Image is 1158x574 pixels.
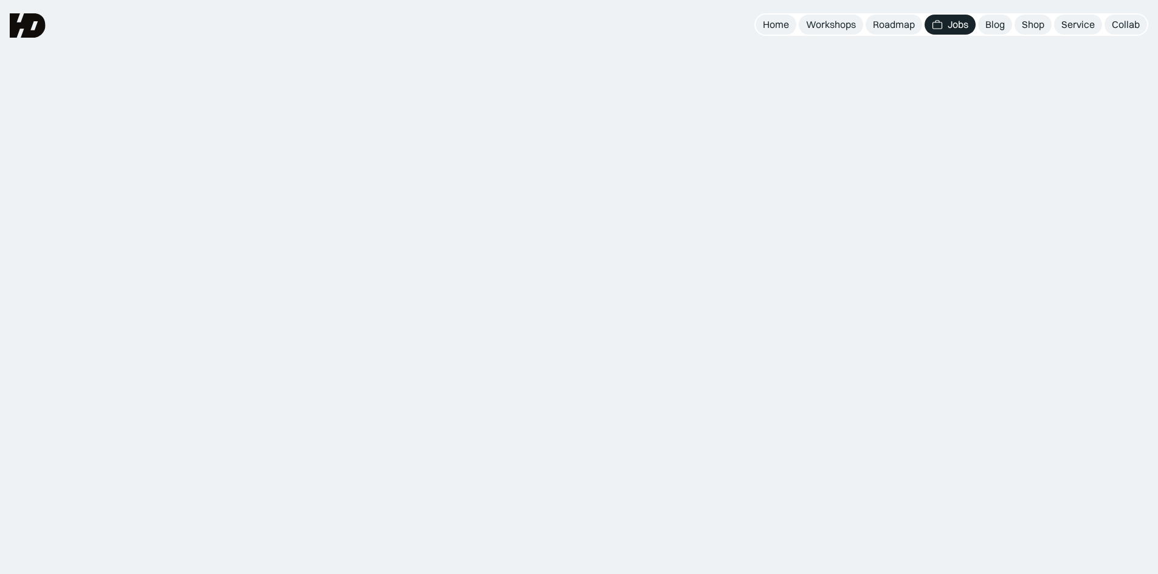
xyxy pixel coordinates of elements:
[1022,18,1044,31] div: Shop
[948,18,968,31] div: Jobs
[873,18,915,31] div: Roadmap
[799,15,863,35] a: Workshops
[806,18,856,31] div: Workshops
[985,18,1005,31] div: Blog
[1112,18,1140,31] div: Collab
[756,15,796,35] a: Home
[978,15,1012,35] a: Blog
[1061,18,1095,31] div: Service
[1054,15,1102,35] a: Service
[763,18,789,31] div: Home
[1105,15,1147,35] a: Collab
[1015,15,1052,35] a: Shop
[925,15,976,35] a: Jobs
[866,15,922,35] a: Roadmap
